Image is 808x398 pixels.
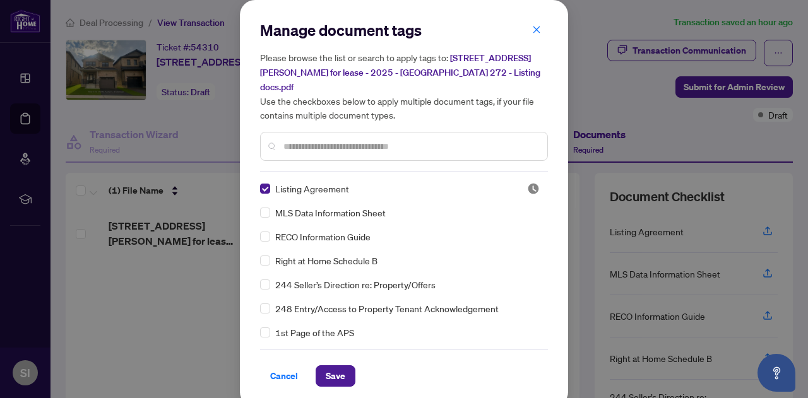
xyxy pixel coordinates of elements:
span: Pending Review [527,182,540,195]
span: [STREET_ADDRESS][PERSON_NAME] for lease - 2025 - [GEOGRAPHIC_DATA] 272 - Listing docs.pdf [260,52,540,93]
button: Cancel [260,365,308,387]
h5: Please browse the list or search to apply tags to: Use the checkboxes below to apply multiple doc... [260,50,548,122]
span: close [532,25,541,34]
span: 1st Page of the APS [275,325,354,339]
img: status [527,182,540,195]
span: Cancel [270,366,298,386]
span: RECO Information Guide [275,230,371,243]
span: Save [326,366,345,386]
h2: Manage document tags [260,20,548,40]
span: Listing Agreement [275,182,349,196]
span: Right at Home Schedule B [275,254,377,267]
button: Open asap [757,354,795,392]
span: 244 Seller’s Direction re: Property/Offers [275,278,436,291]
span: MLS Data Information Sheet [275,206,386,219]
span: 248 Entry/Access to Property Tenant Acknowledgement [275,301,499,315]
button: Save [316,365,355,387]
